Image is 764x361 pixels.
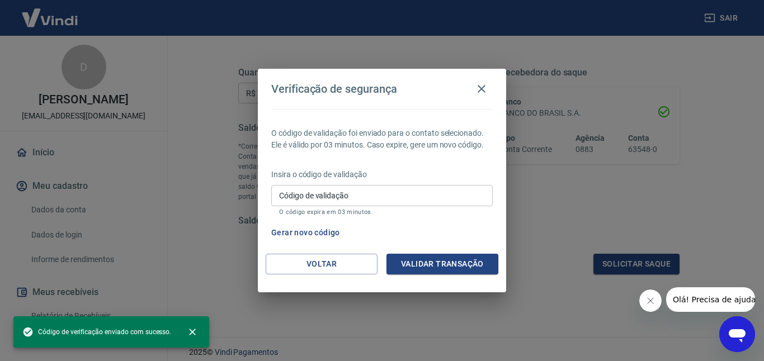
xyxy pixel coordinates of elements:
[639,289,662,312] iframe: Fechar mensagem
[279,208,485,216] p: O código expira em 03 minutos.
[386,254,498,274] button: Validar transação
[719,316,755,352] iframe: Botão para abrir a janela de mensagens
[267,222,345,243] button: Gerar novo código
[271,169,493,180] p: Insira o código de validação
[266,254,378,274] button: Voltar
[271,82,397,96] h4: Verificação de segurança
[271,127,493,151] p: O código de validação foi enviado para o contato selecionado. Ele é válido por 03 minutos. Caso e...
[7,8,94,17] span: Olá! Precisa de ajuda?
[22,326,171,338] span: Código de verificação enviado com sucesso.
[180,320,205,344] button: close
[666,287,755,312] iframe: Mensagem da empresa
